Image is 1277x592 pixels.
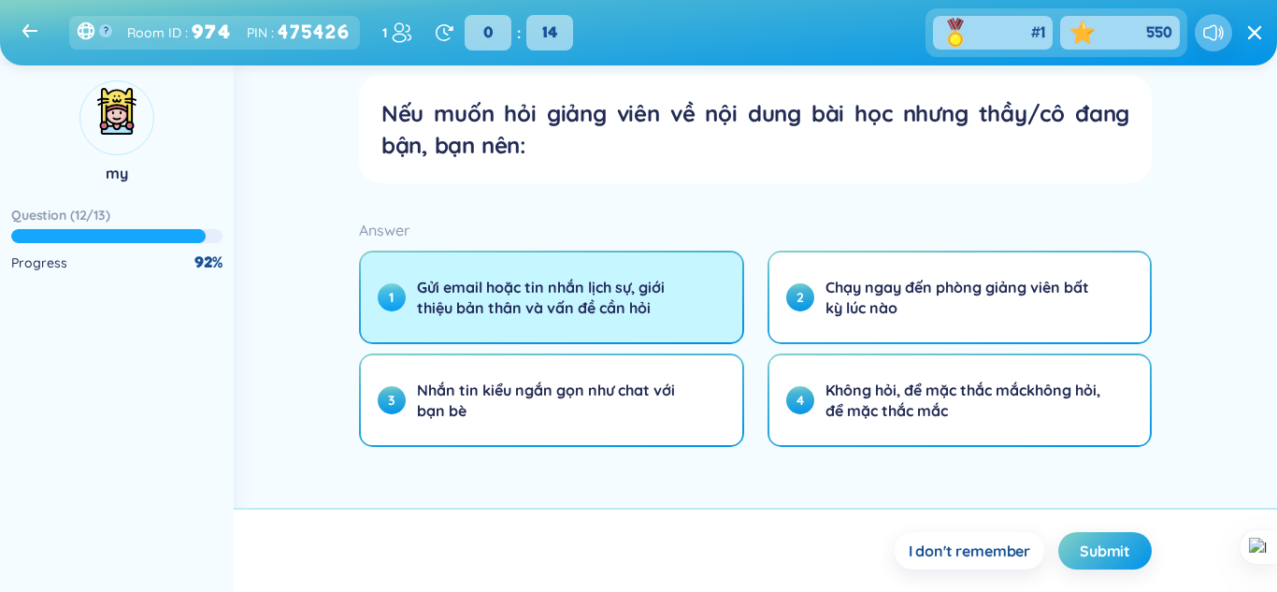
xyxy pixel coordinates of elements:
span: Chạy ngay đến phòng giảng viên bất kỳ lúc nào [825,277,1103,318]
div: my [106,163,128,183]
span: PIN [247,22,267,43]
div: # [1031,22,1045,43]
h6: Question ( 12 / 13 ) [11,206,110,224]
button: 1Gửi email hoặc tin nhắn lịch sự, giới thiệu bản thân và vấn đề cần hỏi [361,253,742,342]
img: avatar5.7eb265b4.svg [87,81,147,141]
span: 4 [786,386,814,414]
button: Submit [1058,532,1152,570]
span: 0 [465,15,511,51]
span: 3 [378,386,406,414]
span: 550 [1146,22,1172,43]
div: Progress [11,253,67,273]
div: : [247,18,352,47]
button: 2Chạy ngay đến phòng giảng viên bất kỳ lúc nào [769,253,1151,342]
button: ? [99,24,112,37]
span: I don't remember [909,541,1030,561]
span: 1 [1040,22,1045,43]
span: Không hỏi, để mặc thắc mắckhông hỏi, để mặc thắc mắc [825,380,1103,421]
button: 3Nhắn tin kiểu ngắn gọn như chat với bạn bè [361,355,742,445]
button: I don't remember [895,532,1044,570]
div: 475426 [278,18,352,47]
strong: 974 [192,18,232,47]
span: Submit [1080,541,1130,561]
span: Nhắn tin kiểu ngắn gọn như chat với bạn bè [417,380,695,421]
span: Gửi email hoặc tin nhắn lịch sự, giới thiệu bản thân và vấn đề cần hỏi [417,277,695,318]
span: 14 [526,15,573,51]
span: 1 [378,283,406,311]
span: Room ID [127,22,181,43]
div: Answer [359,217,1152,243]
button: 4Không hỏi, để mặc thắc mắckhông hỏi, để mặc thắc mắc [769,355,1151,445]
span: 2 [786,283,814,311]
div: 92 % [194,253,222,273]
strong: 1 [382,22,387,43]
div: Nếu muốn hỏi giảng viên về nội dung bài học nhưng thầy/cô đang bận, bạn nên: [381,97,1129,161]
div: : [127,18,232,47]
div: : [459,15,579,51]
